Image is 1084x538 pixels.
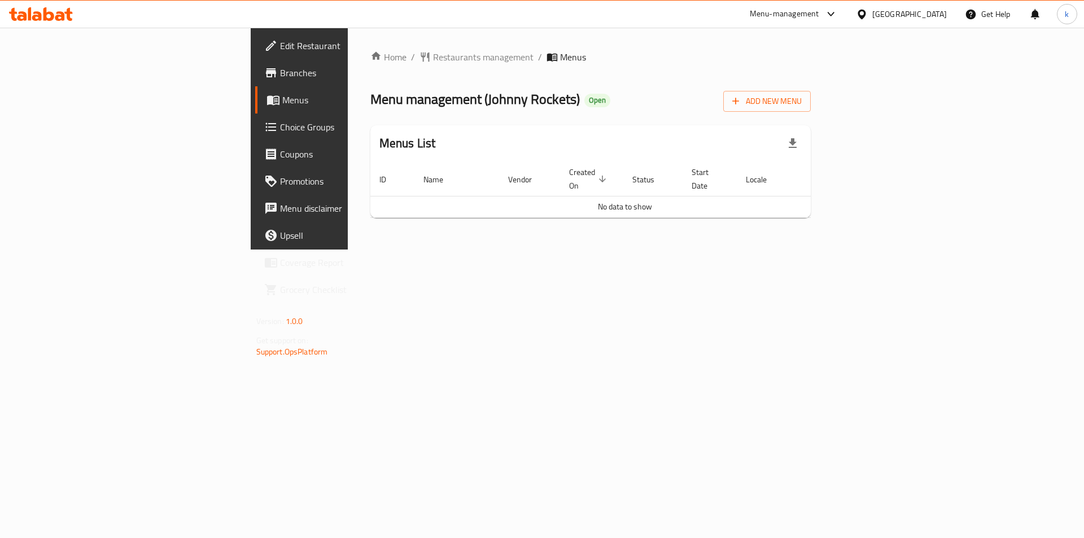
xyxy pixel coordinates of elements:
[584,94,610,107] div: Open
[423,173,458,186] span: Name
[255,276,432,303] a: Grocery Checklist
[255,141,432,168] a: Coupons
[419,50,534,64] a: Restaurants management
[280,256,423,269] span: Coverage Report
[256,314,284,329] span: Version:
[538,50,542,64] li: /
[779,130,806,157] div: Export file
[280,229,423,242] span: Upsell
[379,135,436,152] h2: Menus List
[692,165,723,193] span: Start Date
[286,314,303,329] span: 1.0.0
[598,199,652,214] span: No data to show
[872,8,947,20] div: [GEOGRAPHIC_DATA]
[255,113,432,141] a: Choice Groups
[282,93,423,107] span: Menus
[280,174,423,188] span: Promotions
[569,165,610,193] span: Created On
[370,50,811,64] nav: breadcrumb
[256,333,308,348] span: Get support on:
[256,344,328,359] a: Support.OpsPlatform
[723,91,811,112] button: Add New Menu
[750,7,819,21] div: Menu-management
[280,202,423,215] span: Menu disclaimer
[1065,8,1069,20] span: k
[255,86,432,113] a: Menus
[280,283,423,296] span: Grocery Checklist
[255,222,432,249] a: Upsell
[280,39,423,53] span: Edit Restaurant
[584,95,610,105] span: Open
[746,173,781,186] span: Locale
[508,173,547,186] span: Vendor
[280,120,423,134] span: Choice Groups
[255,168,432,195] a: Promotions
[280,66,423,80] span: Branches
[379,173,401,186] span: ID
[370,162,880,218] table: enhanced table
[280,147,423,161] span: Coupons
[255,32,432,59] a: Edit Restaurant
[433,50,534,64] span: Restaurants management
[732,94,802,108] span: Add New Menu
[370,86,580,112] span: Menu management ( Johnny Rockets )
[795,162,880,196] th: Actions
[255,59,432,86] a: Branches
[255,249,432,276] a: Coverage Report
[632,173,669,186] span: Status
[560,50,586,64] span: Menus
[255,195,432,222] a: Menu disclaimer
